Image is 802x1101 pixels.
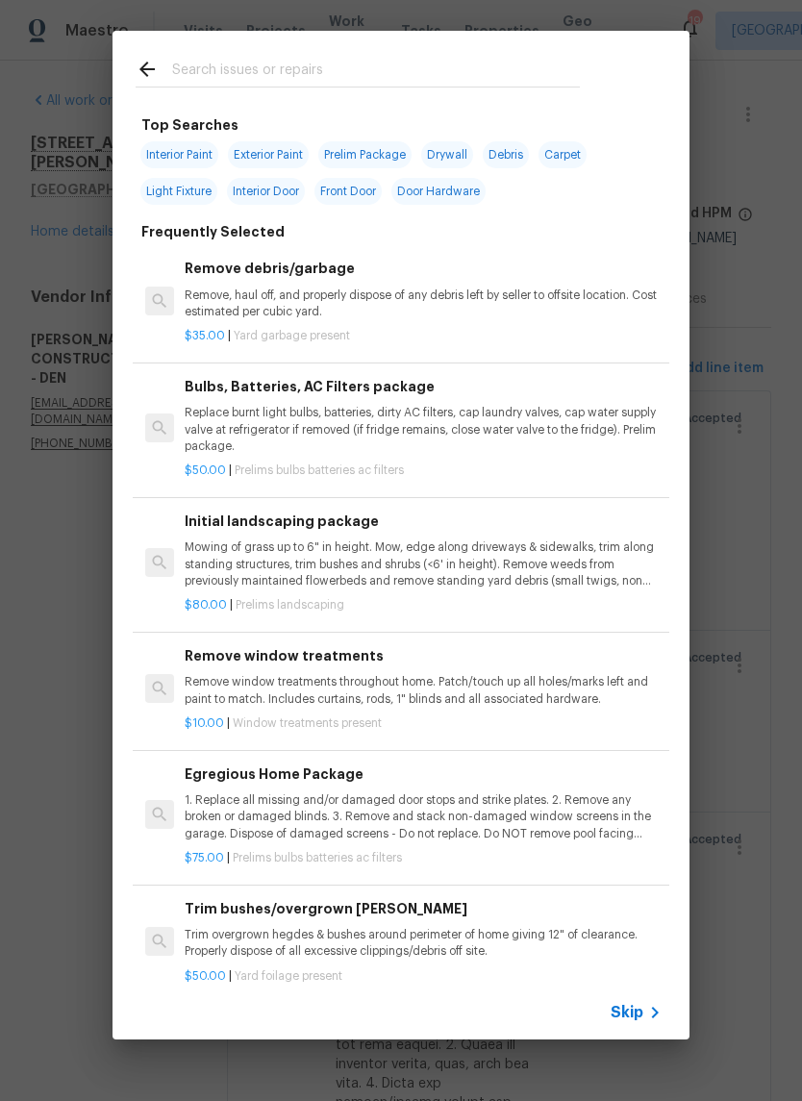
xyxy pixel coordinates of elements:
span: Interior Door [227,178,305,205]
span: Yard foilage present [235,970,342,982]
span: Door Hardware [391,178,486,205]
h6: Bulbs, Batteries, AC Filters package [185,376,662,397]
span: $50.00 [185,970,226,982]
span: Exterior Paint [228,141,309,168]
span: Prelims bulbs batteries ac filters [233,852,402,863]
p: 1. Replace all missing and/or damaged door stops and strike plates. 2. Remove any broken or damag... [185,792,662,841]
span: $50.00 [185,464,226,476]
h6: Trim bushes/overgrown [PERSON_NAME] [185,898,662,919]
p: | [185,968,662,985]
p: Trim overgrown hegdes & bushes around perimeter of home giving 12" of clearance. Properly dispose... [185,927,662,960]
span: Drywall [421,141,473,168]
span: Front Door [314,178,382,205]
p: Remove, haul off, and properly dispose of any debris left by seller to offsite location. Cost est... [185,288,662,320]
p: | [185,715,662,732]
span: $75.00 [185,852,224,863]
h6: Remove window treatments [185,645,662,666]
p: | [185,597,662,613]
h6: Remove debris/garbage [185,258,662,279]
p: | [185,463,662,479]
p: Mowing of grass up to 6" in height. Mow, edge along driveways & sidewalks, trim along standing st... [185,539,662,588]
span: Prelim Package [318,141,412,168]
span: Carpet [539,141,587,168]
h6: Frequently Selected [141,221,285,242]
span: Prelims bulbs batteries ac filters [235,464,404,476]
p: | [185,328,662,344]
p: Replace burnt light bulbs, batteries, dirty AC filters, cap laundry valves, cap water supply valv... [185,405,662,454]
span: Interior Paint [140,141,218,168]
span: Skip [611,1003,643,1022]
p: | [185,850,662,866]
span: Prelims landscaping [236,599,344,611]
h6: Top Searches [141,114,238,136]
span: Debris [483,141,529,168]
span: $35.00 [185,330,225,341]
span: Yard garbage present [234,330,350,341]
span: $80.00 [185,599,227,611]
p: Remove window treatments throughout home. Patch/touch up all holes/marks left and paint to match.... [185,674,662,707]
h6: Initial landscaping package [185,511,662,532]
span: $10.00 [185,717,224,729]
span: Window treatments present [233,717,382,729]
input: Search issues or repairs [172,58,580,87]
h6: Egregious Home Package [185,763,662,785]
span: Light Fixture [140,178,217,205]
